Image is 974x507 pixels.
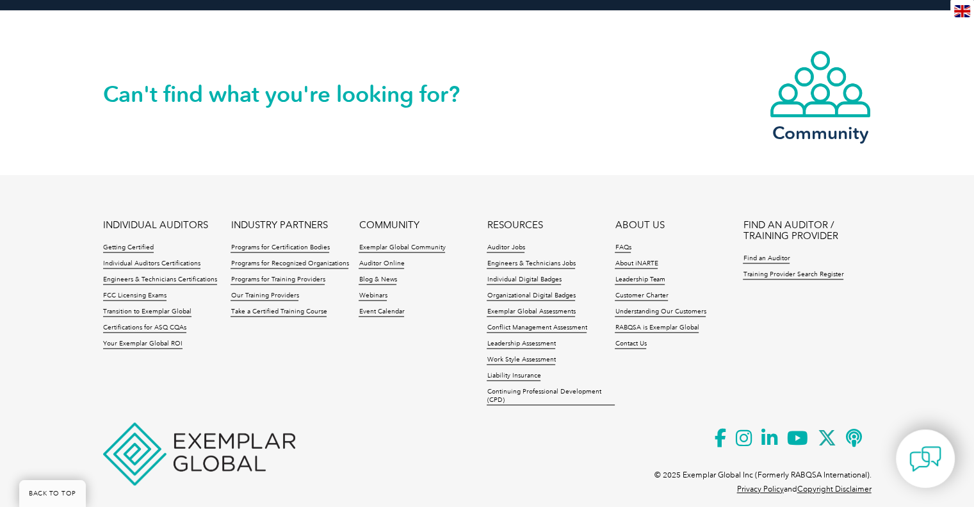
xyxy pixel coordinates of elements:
[103,308,191,317] a: Transition to Exemplar Global
[359,292,387,301] a: Webinars
[487,244,524,253] a: Auditor Jobs
[103,244,154,253] a: Getting Certified
[231,244,329,253] a: Programs for Certification Bodies
[231,308,327,317] a: Take a Certified Training Course
[487,340,555,349] a: Leadership Assessment
[231,260,348,269] a: Programs for Recognized Organizations
[487,356,555,365] a: Work Style Assessment
[909,443,941,475] img: contact-chat.png
[103,260,200,269] a: Individual Auditors Certifications
[769,49,872,119] img: icon-community.webp
[359,244,445,253] a: Exemplar Global Community
[359,308,404,317] a: Event Calendar
[359,276,396,285] a: Blog & News
[615,244,631,253] a: FAQs
[231,220,327,231] a: INDUSTRY PARTNERS
[487,388,615,405] a: Continuing Professional Development (CPD)
[103,340,183,349] a: Your Exemplar Global ROI
[103,422,295,485] img: Exemplar Global
[359,220,419,231] a: COMMUNITY
[487,372,540,381] a: Liability Insurance
[19,480,86,507] a: BACK TO TOP
[615,308,706,317] a: Understanding Our Customers
[615,292,668,301] a: Customer Charter
[487,276,561,285] a: Individual Digital Badges
[103,84,487,104] h2: Can't find what you're looking for?
[737,482,872,496] p: and
[769,49,872,141] a: Community
[103,220,208,231] a: INDIVIDUAL AUDITORS
[103,276,217,285] a: Engineers & Technicians Certifications
[487,292,575,301] a: Organizational Digital Badges
[743,220,871,242] a: FIND AN AUDITOR / TRAINING PROVIDER
[487,220,542,231] a: RESOURCES
[103,324,186,333] a: Certifications for ASQ CQAs
[231,292,298,301] a: Our Training Providers
[487,260,575,269] a: Engineers & Technicians Jobs
[797,485,872,494] a: Copyright Disclaimer
[615,260,658,269] a: About iNARTE
[103,292,166,301] a: FCC Licensing Exams
[359,260,404,269] a: Auditor Online
[737,485,784,494] a: Privacy Policy
[615,220,664,231] a: ABOUT US
[743,254,790,263] a: Find an Auditor
[654,468,872,482] p: © 2025 Exemplar Global Inc (Formerly RABQSA International).
[743,270,843,279] a: Training Provider Search Register
[615,276,665,285] a: Leadership Team
[615,340,646,349] a: Contact Us
[615,324,699,333] a: RABQSA is Exemplar Global
[954,5,970,17] img: en
[487,308,575,317] a: Exemplar Global Assessments
[487,324,587,333] a: Conflict Management Assessment
[231,276,325,285] a: Programs for Training Providers
[769,125,872,141] h3: Community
